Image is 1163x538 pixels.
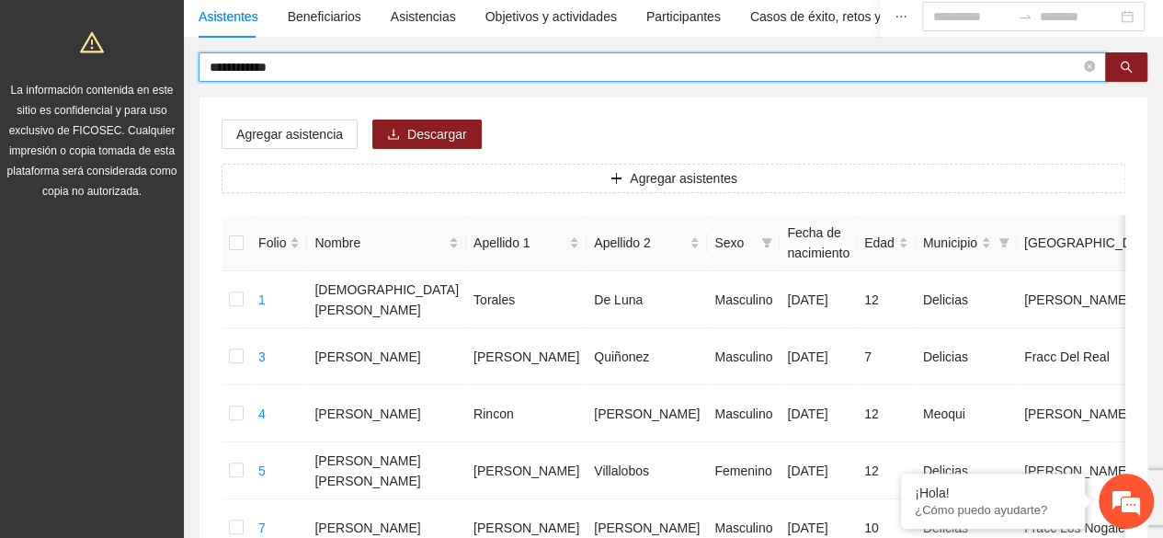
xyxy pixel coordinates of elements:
[630,168,737,189] span: Agregar asistentes
[473,233,565,253] span: Apellido 1
[107,169,254,355] span: Estamos en línea.
[587,271,707,328] td: De Luna
[758,229,776,257] span: filter
[222,164,1125,193] button: plusAgregar asistentes
[857,442,916,499] td: 12
[307,215,466,271] th: Nombre
[288,6,361,27] div: Beneficiarios
[1024,233,1158,253] span: [GEOGRAPHIC_DATA]
[857,215,916,271] th: Edad
[307,385,466,442] td: [PERSON_NAME]
[916,385,1017,442] td: Meoqui
[1105,52,1147,82] button: search
[916,215,1017,271] th: Municipio
[780,328,857,385] td: [DATE]
[258,349,266,364] a: 3
[646,6,721,27] div: Participantes
[707,271,780,328] td: Masculino
[466,271,587,328] td: Torales
[302,9,346,53] div: Minimizar ventana de chat en vivo
[587,328,707,385] td: Quiñonez
[916,442,1017,499] td: Delicias
[307,271,466,328] td: [DEMOGRAPHIC_DATA][PERSON_NAME]
[258,521,266,535] a: 7
[895,10,907,23] span: ellipsis
[1084,59,1095,76] span: close-circle
[387,128,400,143] span: download
[199,6,258,27] div: Asistentes
[857,271,916,328] td: 12
[714,233,754,253] span: Sexo
[857,385,916,442] td: 12
[314,233,445,253] span: Nombre
[587,442,707,499] td: Villalobos
[587,385,707,442] td: [PERSON_NAME]
[594,233,686,253] span: Apellido 2
[222,120,358,149] button: Agregar asistencia
[485,6,617,27] div: Objetivos y actividades
[9,349,350,414] textarea: Escriba su mensaje y pulse “Intro”
[707,442,780,499] td: Femenino
[258,233,286,253] span: Folio
[780,271,857,328] td: [DATE]
[750,6,946,27] div: Casos de éxito, retos y obstáculos
[916,328,1017,385] td: Delicias
[857,328,916,385] td: 7
[707,385,780,442] td: Masculino
[466,385,587,442] td: Rincon
[258,464,266,478] a: 5
[761,237,772,248] span: filter
[466,442,587,499] td: [PERSON_NAME]
[258,406,266,421] a: 4
[251,215,307,271] th: Folio
[915,503,1071,517] p: ¿Cómo puedo ayudarte?
[372,120,482,149] button: downloadDescargar
[916,271,1017,328] td: Delicias
[1084,61,1095,72] span: close-circle
[7,84,177,198] span: La información contenida en este sitio es confidencial y para uso exclusivo de FICOSEC. Cualquier...
[1018,9,1032,24] span: to
[707,328,780,385] td: Masculino
[780,442,857,499] td: [DATE]
[864,233,895,253] span: Edad
[587,215,707,271] th: Apellido 2
[407,124,467,144] span: Descargar
[998,237,1009,248] span: filter
[96,94,309,118] div: Chatee con nosotros ahora
[80,30,104,54] span: warning
[466,215,587,271] th: Apellido 1
[915,486,1071,500] div: ¡Hola!
[1018,9,1032,24] span: swap-right
[307,328,466,385] td: [PERSON_NAME]
[391,6,456,27] div: Asistencias
[780,215,857,271] th: Fecha de nacimiento
[1120,61,1133,75] span: search
[610,172,622,187] span: plus
[236,124,343,144] span: Agregar asistencia
[307,442,466,499] td: [PERSON_NAME] [PERSON_NAME]
[995,229,1013,257] span: filter
[923,233,977,253] span: Municipio
[466,328,587,385] td: [PERSON_NAME]
[780,385,857,442] td: [DATE]
[258,292,266,307] a: 1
